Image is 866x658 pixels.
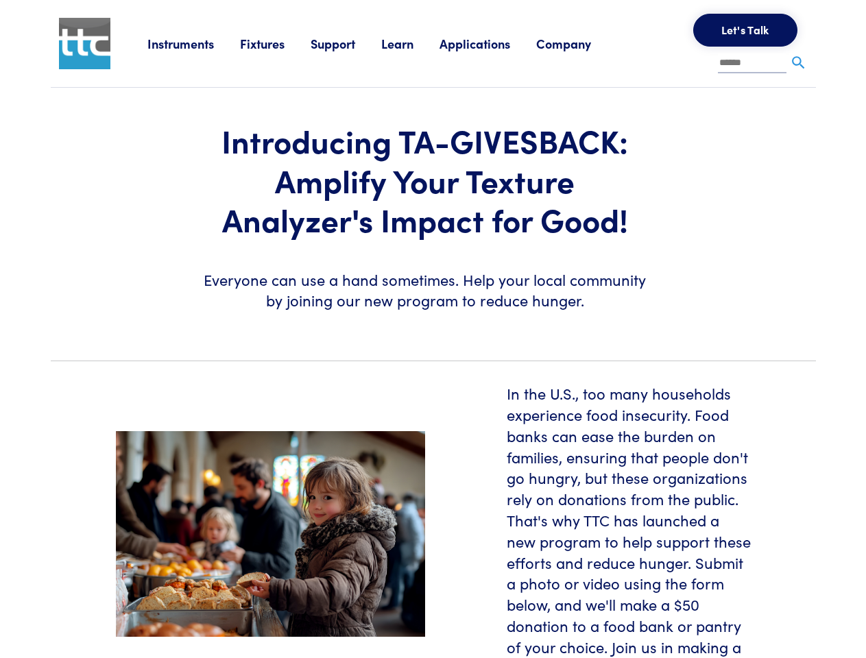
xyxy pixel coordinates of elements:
[116,431,425,637] img: food-pantry-header.jpeg
[200,121,650,239] h1: Introducing TA-GIVESBACK: Amplify Your Texture Analyzer's Impact for Good!
[200,269,650,312] h6: Everyone can use a hand sometimes. Help your local community by joining our new program to reduce...
[59,18,110,69] img: ttc_logo_1x1_v1.0.png
[440,35,536,52] a: Applications
[240,35,311,52] a: Fixtures
[311,35,381,52] a: Support
[147,35,240,52] a: Instruments
[693,14,797,47] button: Let's Talk
[381,35,440,52] a: Learn
[536,35,617,52] a: Company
